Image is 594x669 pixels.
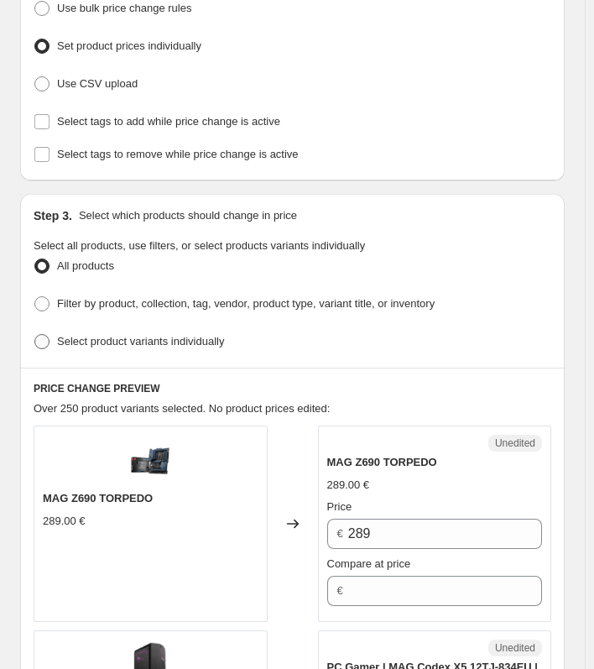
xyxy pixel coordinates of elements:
span: Select tags to remove while price change is active [57,148,299,160]
span: Unedited [495,436,535,450]
span: All products [57,259,114,272]
span: € [337,584,343,597]
span: Filter by product, collection, tag, vendor, product type, variant title, or inventory [57,297,435,310]
span: € [337,527,343,540]
span: MAG Z690 TORPEDO [327,456,437,468]
span: Select all products, use filters, or select products variants individually [34,239,365,252]
p: Select which products should change in price [79,207,297,224]
span: Set product prices individually [57,39,201,52]
img: MAG-Z690-TORPEDO_80x.png [125,435,175,485]
div: 289.00 € [327,477,370,494]
span: Unedited [495,641,535,655]
h6: PRICE CHANGE PREVIEW [34,382,551,395]
span: MAG Z690 TORPEDO [43,492,153,504]
span: Over 250 product variants selected. No product prices edited: [34,402,330,415]
div: 289.00 € [43,513,86,530]
span: Select product variants individually [57,335,224,348]
span: Select tags to add while price change is active [57,115,280,128]
span: Compare at price [327,557,411,570]
span: Use bulk price change rules [57,2,191,14]
h2: Step 3. [34,207,72,224]
span: Use CSV upload [57,77,138,90]
span: Price [327,500,352,513]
